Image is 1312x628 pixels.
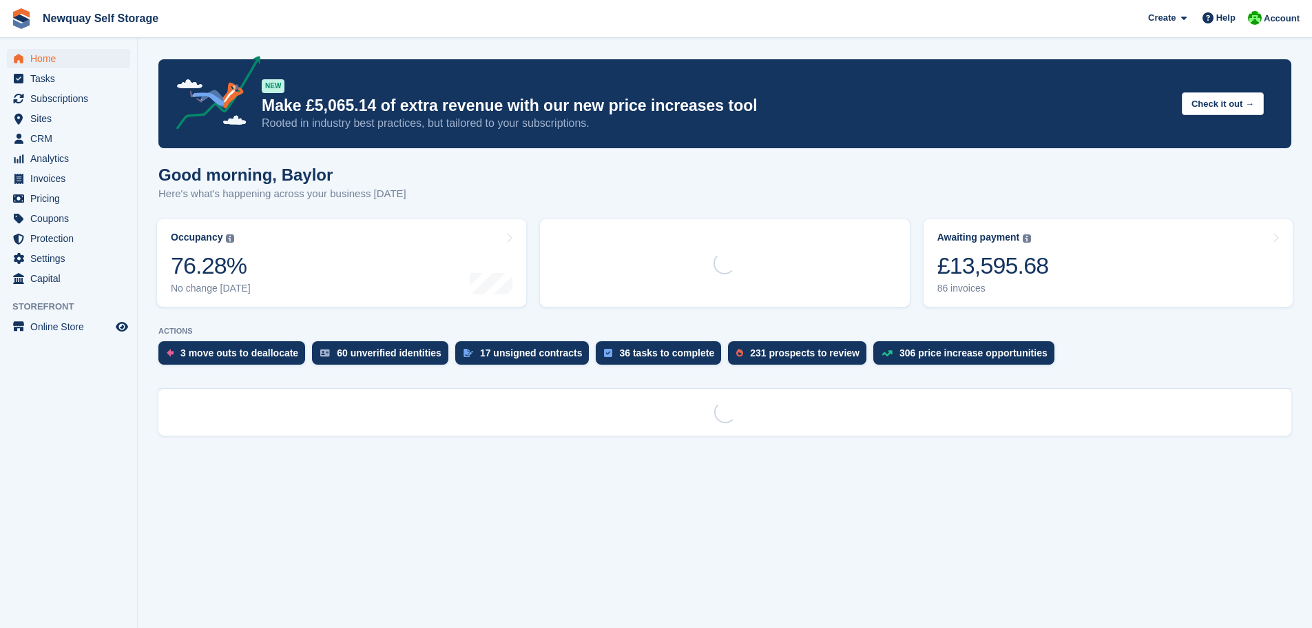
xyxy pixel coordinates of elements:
[7,169,130,188] a: menu
[30,149,113,168] span: Analytics
[7,69,130,88] a: menu
[30,269,113,288] span: Capital
[30,229,113,248] span: Protection
[158,186,406,202] p: Here's what's happening across your business [DATE]
[596,341,728,372] a: 36 tasks to complete
[37,7,164,30] a: Newquay Self Storage
[30,169,113,188] span: Invoices
[7,189,130,208] a: menu
[937,252,1049,280] div: £13,595.68
[873,341,1061,372] a: 306 price increase opportunities
[7,149,130,168] a: menu
[165,56,261,134] img: price-adjustments-announcement-icon-8257ccfd72463d97f412b2fc003d46551f7dbcb40ab6d574587a9cd5c0d94...
[7,269,130,288] a: menu
[158,165,406,184] h1: Good morning, Baylor
[1148,11,1176,25] span: Create
[736,349,743,357] img: prospect-51fa495bee0391a8d652442698ab0144808aea92771e9ea1ae160a38d050c398.svg
[312,341,455,372] a: 60 unverified identities
[171,252,251,280] div: 76.28%
[30,129,113,148] span: CRM
[728,341,873,372] a: 231 prospects to review
[7,89,130,108] a: menu
[604,349,612,357] img: task-75834270c22a3079a89374b754ae025e5fb1db73e45f91037f5363f120a921f8.svg
[167,349,174,357] img: move_outs_to_deallocate_icon-f764333ba52eb49d3ac5e1228854f67142a1ed5810a6f6cc68b1a99e826820c5.svg
[11,8,32,29] img: stora-icon-8386f47178a22dfd0bd8f6a31ec36ba5ce8667c1dd55bd0f319d3a0aa187defe.svg
[1023,234,1031,243] img: icon-info-grey-7440780725fd019a000dd9b08b2336e03edf1995a4989e88bcd33f0948082b44.svg
[171,283,251,294] div: No change [DATE]
[30,317,113,336] span: Online Store
[337,347,441,358] div: 60 unverified identities
[158,327,1291,336] p: ACTIONS
[464,349,473,357] img: contract_signature_icon-13c848040528278c33f63329250d36e43548de30e8caae1d1a13099fd9432cc5.svg
[226,234,234,243] img: icon-info-grey-7440780725fd019a000dd9b08b2336e03edf1995a4989e88bcd33f0948082b44.svg
[7,109,130,128] a: menu
[30,49,113,68] span: Home
[30,189,113,208] span: Pricing
[30,209,113,228] span: Coupons
[30,109,113,128] span: Sites
[180,347,298,358] div: 3 move outs to deallocate
[7,317,130,336] a: menu
[1216,11,1236,25] span: Help
[30,69,113,88] span: Tasks
[937,232,1020,243] div: Awaiting payment
[937,283,1049,294] div: 86 invoices
[882,350,893,356] img: price_increase_opportunities-93ffe204e8149a01c8c9dc8f82e8f89637d9d84a8eef4429ea346261dce0b2c0.svg
[924,219,1293,307] a: Awaiting payment £13,595.68 86 invoices
[171,232,222,243] div: Occupancy
[1248,11,1262,25] img: Baylor
[750,347,860,358] div: 231 prospects to review
[1182,92,1264,115] button: Check it out →
[262,79,284,93] div: NEW
[158,341,312,372] a: 3 move outs to deallocate
[7,229,130,248] a: menu
[7,129,130,148] a: menu
[262,96,1171,116] p: Make £5,065.14 of extra revenue with our new price increases tool
[1264,12,1300,26] span: Account
[262,116,1171,131] p: Rooted in industry best practices, but tailored to your subscriptions.
[320,349,330,357] img: verify_identity-adf6edd0f0f0b5bbfe63781bf79b02c33cf7c696d77639b501bdc392416b5a36.svg
[30,249,113,268] span: Settings
[7,249,130,268] a: menu
[30,89,113,108] span: Subscriptions
[7,209,130,228] a: menu
[480,347,583,358] div: 17 unsigned contracts
[455,341,596,372] a: 17 unsigned contracts
[7,49,130,68] a: menu
[899,347,1048,358] div: 306 price increase opportunities
[12,300,137,314] span: Storefront
[157,219,526,307] a: Occupancy 76.28% No change [DATE]
[114,318,130,335] a: Preview store
[619,347,714,358] div: 36 tasks to complete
